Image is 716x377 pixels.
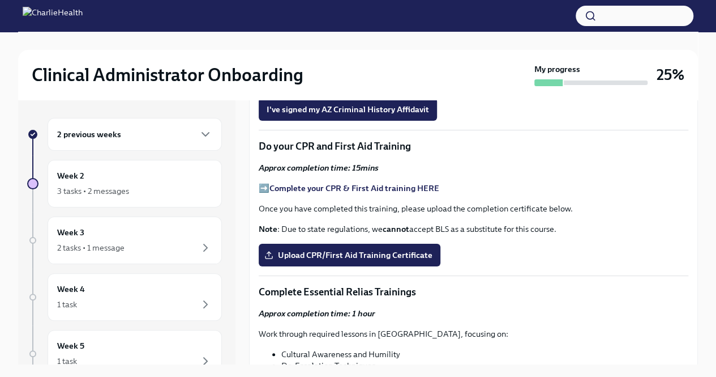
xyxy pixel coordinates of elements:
div: 1 task [57,299,77,310]
strong: Approx completion time: 15mins [259,163,379,173]
a: Week 23 tasks • 2 messages [27,160,222,207]
div: 2 previous weeks [48,118,222,151]
li: Cultural Awareness and Humility [281,349,688,360]
strong: My progress [534,63,580,75]
h3: 25% [657,65,684,85]
div: 2 tasks • 1 message [57,242,125,253]
div: 1 task [57,355,77,367]
h6: Week 2 [57,170,84,182]
a: Complete your CPR & First Aid training HERE [269,183,439,193]
h2: Clinical Administrator Onboarding [32,63,303,86]
p: ➡️ [259,183,688,194]
span: I've signed my AZ Criminal History Affidavit [267,104,429,115]
strong: Approx completion time: 1 hour [259,308,375,319]
strong: cannot [383,224,409,234]
label: Upload CPR/First Aid Training Certificate [259,244,440,266]
img: CharlieHealth [23,7,83,25]
p: Do your CPR and First Aid Training [259,139,688,153]
h6: Week 4 [57,283,85,295]
p: Complete Essential Relias Trainings [259,285,688,299]
h6: Week 3 [57,226,84,239]
button: I've signed my AZ Criminal History Affidavit [259,98,437,121]
li: De-Escalation Techniques [281,360,688,371]
p: : Due to state regulations, we accept BLS as a substitute for this course. [259,223,688,235]
span: Upload CPR/First Aid Training Certificate [267,249,432,261]
strong: Note [259,224,277,234]
h6: 2 previous weeks [57,128,121,141]
div: 3 tasks • 2 messages [57,185,129,197]
a: Week 41 task [27,273,222,321]
h6: Week 5 [57,340,84,352]
p: Work through required lessons in [GEOGRAPHIC_DATA], focusing on: [259,328,688,340]
p: Once you have completed this training, please upload the completion certificate below. [259,203,688,214]
a: Week 32 tasks • 1 message [27,217,222,264]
